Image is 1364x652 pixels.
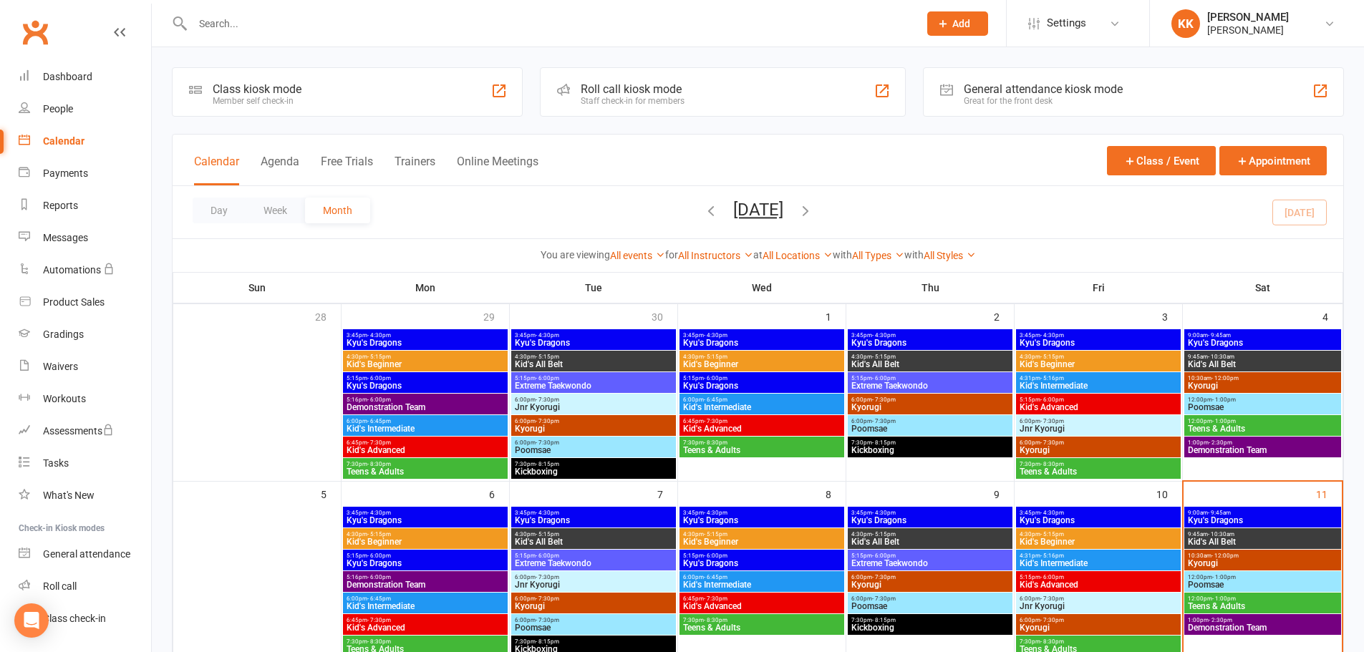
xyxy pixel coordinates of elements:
div: 8 [826,482,846,505]
span: 12:00pm [1187,574,1338,580]
span: Kyu's Dragons [346,559,505,568]
span: 3:45pm [1019,332,1178,339]
span: Kyorugi [514,602,673,610]
span: 6:00pm [514,595,673,602]
span: 4:30pm [682,354,841,360]
span: - 1:00pm [1212,574,1236,580]
span: Kid's Advanced [346,446,505,454]
span: 7:30pm [682,439,841,446]
span: Poomsae [851,424,1010,433]
span: Extreme Taekwondo [851,381,1010,390]
span: - 6:00pm [704,375,727,381]
span: Kyu's Dragons [514,516,673,525]
span: - 7:30pm [536,418,559,424]
span: 4:31pm [1019,375,1178,381]
span: Kyorugi [851,580,1010,589]
span: Kid's Advanced [682,424,841,433]
span: 6:00pm [346,595,505,602]
input: Search... [188,14,909,34]
span: - 6:45pm [367,418,391,424]
span: Jnr Kyorugi [1019,424,1178,433]
a: Messages [19,222,151,254]
a: All Locations [763,250,833,261]
button: Trainers [395,155,435,185]
span: Add [952,18,970,29]
span: - 4:30pm [1040,332,1064,339]
div: 3 [1162,304,1182,328]
span: Kyu's Dragons [346,381,505,390]
span: Extreme Taekwondo [514,381,673,390]
div: 6 [489,482,509,505]
a: Dashboard [19,61,151,93]
span: Kid's Intermediate [1019,559,1178,568]
span: 1:00pm [1187,439,1338,446]
span: 4:30pm [851,531,1010,537]
span: 7:30pm [1019,461,1178,467]
button: Online Meetings [457,155,538,185]
a: All events [610,250,665,261]
span: 7:30pm [514,461,673,467]
span: Kyu's Dragons [851,339,1010,347]
span: Kid's Advanced [682,602,841,610]
span: Kid's All Belt [514,360,673,369]
a: Waivers [19,351,151,383]
span: Kid's All Belt [514,537,673,546]
span: 6:00pm [514,574,673,580]
span: - 7:30pm [704,418,727,424]
span: - 8:15pm [872,439,896,446]
span: Kyu's Dragons [682,559,841,568]
span: - 7:30pm [1040,595,1064,602]
span: - 7:30pm [367,439,391,446]
button: Free Trials [321,155,373,185]
span: Teens & Adults [1019,467,1178,476]
span: - 7:30pm [872,396,896,403]
span: 10:30am [1187,375,1338,381]
span: 5:15pm [514,553,673,559]
button: Week [246,198,305,223]
span: - 6:45pm [367,595,391,602]
span: 4:30pm [1019,531,1178,537]
button: Add [927,11,988,36]
span: - 10:30am [1208,354,1234,360]
span: - 6:00pm [1040,396,1064,403]
span: - 6:00pm [704,553,727,559]
a: Calendar [19,125,151,157]
span: 7:30pm [851,439,1010,446]
div: Class check-in [43,613,106,624]
span: - 8:30pm [1040,461,1064,467]
span: - 4:30pm [536,510,559,516]
span: - 5:15pm [367,354,391,360]
div: 1 [826,304,846,328]
div: 2 [994,304,1014,328]
div: Automations [43,264,101,276]
span: 9:45am [1187,354,1338,360]
span: Kyu's Dragons [1019,516,1178,525]
span: 12:00pm [1187,418,1338,424]
div: Dashboard [43,71,92,82]
span: - 4:30pm [367,332,391,339]
span: Jnr Kyorugi [514,580,673,589]
div: Tasks [43,457,69,469]
div: KK [1171,9,1200,38]
span: Kyorugi [514,424,673,433]
th: Tue [510,273,678,303]
div: Messages [43,232,88,243]
span: - 9:45am [1208,510,1231,516]
div: General attendance kiosk mode [964,82,1123,96]
th: Sat [1183,273,1343,303]
span: 4:30pm [346,531,505,537]
span: Kid's Beginner [1019,537,1178,546]
span: 6:00pm [1019,439,1178,446]
span: - 6:00pm [872,553,896,559]
span: Poomsae [1187,403,1338,412]
span: - 5:15pm [536,354,559,360]
div: People [43,103,73,115]
span: - 1:00pm [1212,418,1236,424]
span: 6:45pm [682,595,841,602]
div: [PERSON_NAME] [1207,11,1289,24]
div: Workouts [43,393,86,404]
span: - 8:15pm [536,461,559,467]
span: - 6:00pm [367,375,391,381]
div: Open Intercom Messenger [14,603,49,638]
span: Jnr Kyorugi [1019,602,1178,610]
